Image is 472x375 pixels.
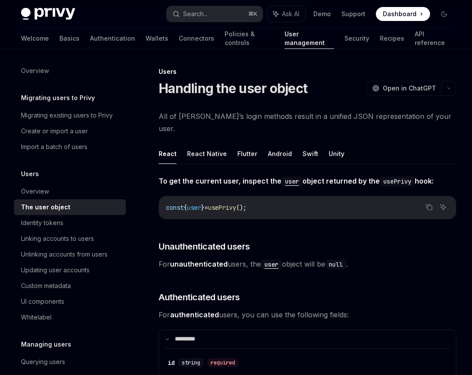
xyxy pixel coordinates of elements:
div: Custom metadata [21,281,71,291]
div: Search... [183,9,208,19]
span: usePrivy [208,204,236,212]
div: id [168,358,175,367]
div: required [207,358,239,367]
button: Ask AI [267,6,305,22]
span: For users, you can use the following fields: [159,309,456,321]
code: usePrivy [380,177,415,186]
span: Unauthenticated users [159,240,250,253]
code: user [281,177,302,186]
h5: Migrating users to Privy [21,93,95,103]
button: Search...⌘K [167,6,262,22]
span: All of [PERSON_NAME]’s login methods result in a unified JSON representation of your user. [159,110,456,135]
button: React [159,143,177,164]
span: const [166,204,184,212]
a: user [281,177,302,185]
a: Import a batch of users [14,139,126,155]
a: API reference [415,28,451,49]
span: { [184,204,187,212]
a: user [261,260,282,268]
a: User management [285,28,334,49]
div: Updating user accounts [21,265,90,275]
div: Querying users [21,357,65,367]
a: Whitelabel [14,309,126,325]
div: Migrating existing users to Privy [21,110,113,121]
h5: Users [21,169,39,179]
a: Security [344,28,369,49]
button: Android [268,143,292,164]
span: Ask AI [282,10,299,18]
span: = [205,204,208,212]
span: } [201,204,205,212]
code: null [325,260,346,269]
a: The user object [14,199,126,215]
img: dark logo [21,8,75,20]
button: React Native [187,143,227,164]
a: Unlinking accounts from users [14,247,126,262]
button: Flutter [237,143,257,164]
div: Overview [21,66,49,76]
button: Copy the contents from the code block [423,201,435,213]
a: Custom metadata [14,278,126,294]
div: UI components [21,296,64,307]
span: Open in ChatGPT [383,84,436,93]
button: Toggle dark mode [437,7,451,21]
span: user [187,204,201,212]
div: Import a batch of users [21,142,87,152]
span: Dashboard [383,10,416,18]
a: UI components [14,294,126,309]
strong: To get the current user, inspect the object returned by the hook: [159,177,434,185]
a: Linking accounts to users [14,231,126,247]
a: Welcome [21,28,49,49]
a: Identity tokens [14,215,126,231]
a: Demo [313,10,331,18]
h1: Handling the user object [159,80,307,96]
button: Open in ChatGPT [367,81,441,96]
span: For users, the object will be . [159,258,456,270]
button: Ask AI [437,201,449,213]
span: Authenticated users [159,291,240,303]
div: Unlinking accounts from users [21,249,108,260]
a: Querying users [14,354,126,370]
a: Migrating existing users to Privy [14,108,126,123]
div: Whitelabel [21,312,52,323]
div: Users [159,67,456,76]
strong: unauthenticated [170,260,228,268]
a: Dashboard [376,7,430,21]
div: The user object [21,202,70,212]
a: Overview [14,63,126,79]
a: Overview [14,184,126,199]
h5: Managing users [21,339,71,350]
strong: authenticated [170,310,219,319]
button: Unity [329,143,344,164]
span: (); [236,204,246,212]
div: Create or import a user [21,126,88,136]
code: user [261,260,282,269]
button: Swift [302,143,318,164]
a: Recipes [380,28,404,49]
a: Wallets [146,28,168,49]
a: Authentication [90,28,135,49]
a: Support [341,10,365,18]
div: Identity tokens [21,218,63,228]
div: Linking accounts to users [21,233,94,244]
a: Updating user accounts [14,262,126,278]
a: Basics [59,28,80,49]
span: ⌘ K [248,10,257,17]
a: Create or import a user [14,123,126,139]
a: Policies & controls [225,28,274,49]
div: Overview [21,186,49,197]
a: Connectors [179,28,214,49]
span: string [182,359,200,366]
